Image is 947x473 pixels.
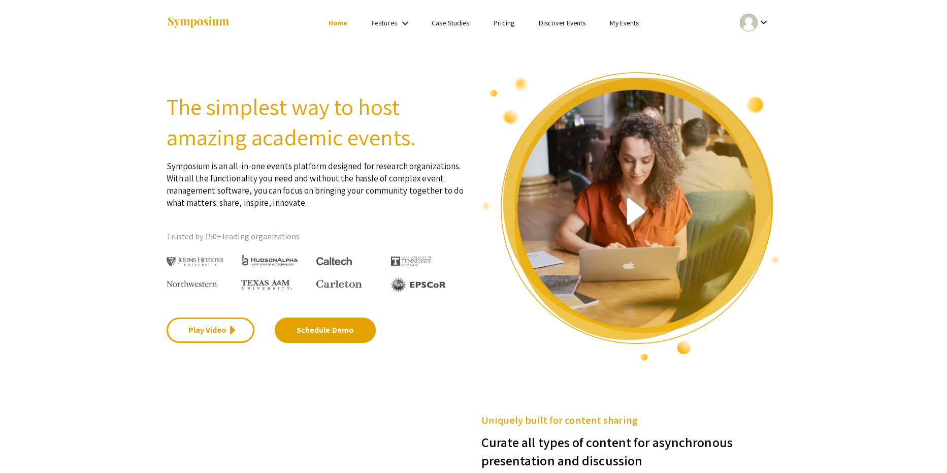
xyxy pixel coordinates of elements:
img: Texas A&M University [241,280,292,290]
img: Carleton [316,280,362,288]
img: The University of Tennessee [391,257,432,266]
a: Case Studies [432,18,469,27]
mat-icon: Expand Features list [399,17,411,29]
img: video overview of Symposium [481,71,781,362]
p: Symposium is an all-in-one events platform designed for research organizations. With all the func... [167,152,466,209]
a: Pricing [494,18,514,27]
img: Northwestern [167,280,217,287]
img: HudsonAlpha [241,254,299,266]
a: Schedule Demo [275,318,376,343]
h3: Curate all types of content for asynchronous presentation and discussion [481,428,781,469]
a: Features [372,18,397,27]
mat-icon: Expand account dropdown [758,16,770,28]
h2: The simplest way to host amazing academic events. [167,91,466,152]
a: Discover Events [539,18,586,27]
a: Home [329,18,347,27]
img: Johns Hopkins University [167,257,224,267]
img: EPSCOR [391,277,447,292]
iframe: Chat [8,427,43,465]
p: Trusted by 150+ leading organizations [167,229,466,244]
button: Expand account dropdown [729,11,780,34]
h5: Uniquely built for content sharing [481,413,781,428]
img: Caltech [316,257,352,266]
a: Play Video [167,318,254,343]
a: My Events [610,18,639,27]
img: Symposium by ForagerOne [167,16,230,29]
